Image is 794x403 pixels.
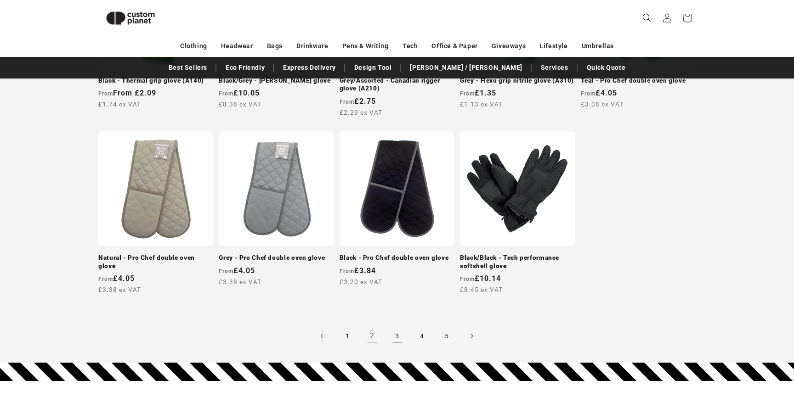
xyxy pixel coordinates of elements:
[219,254,334,262] a: Grey - Pro Chef double oven glove
[342,38,389,54] a: Pens & Writing
[387,326,407,346] a: Page 3
[340,77,454,93] a: Grey/Assorted - Canadian rigger glove (A210)
[582,60,630,76] a: Quick Quote
[98,4,163,33] img: Custom Planet
[581,77,696,85] a: Teal - Pro Chef double oven glove
[98,326,696,346] nav: Pagination
[362,326,382,346] a: Page 2
[539,38,567,54] a: Lifestyle
[412,326,432,346] a: Page 4
[278,60,340,76] a: Express Delivery
[403,38,418,54] a: Tech
[405,60,527,76] a: [PERSON_NAME] / [PERSON_NAME]
[267,38,283,54] a: Bags
[98,254,213,270] a: Natural - Pro Chef double oven glove
[492,38,526,54] a: Giveaways
[431,38,477,54] a: Office & Paper
[460,254,575,270] a: Black/Black - Tech performance softshell glove
[536,60,573,76] a: Services
[164,60,212,76] a: Best Sellers
[461,326,482,346] a: Next page
[460,77,575,85] a: Grey - Flexo grip nitrile glove (A310)
[180,38,207,54] a: Clothing
[340,254,454,262] a: Black - Pro Chef double oven glove
[636,304,794,403] iframe: Chat Widget
[296,38,328,54] a: Drinkware
[98,77,213,85] a: Black - Thermal grip glove (A140)
[221,60,269,76] a: Eco Friendly
[637,8,657,28] summary: Search
[221,38,253,54] a: Headwear
[337,326,357,346] a: Page 1
[582,38,614,54] a: Umbrellas
[437,326,457,346] a: Page 5
[219,77,334,85] a: Black/Grey - [PERSON_NAME] glove
[350,60,397,76] a: Design Tool
[312,326,333,346] a: Previous page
